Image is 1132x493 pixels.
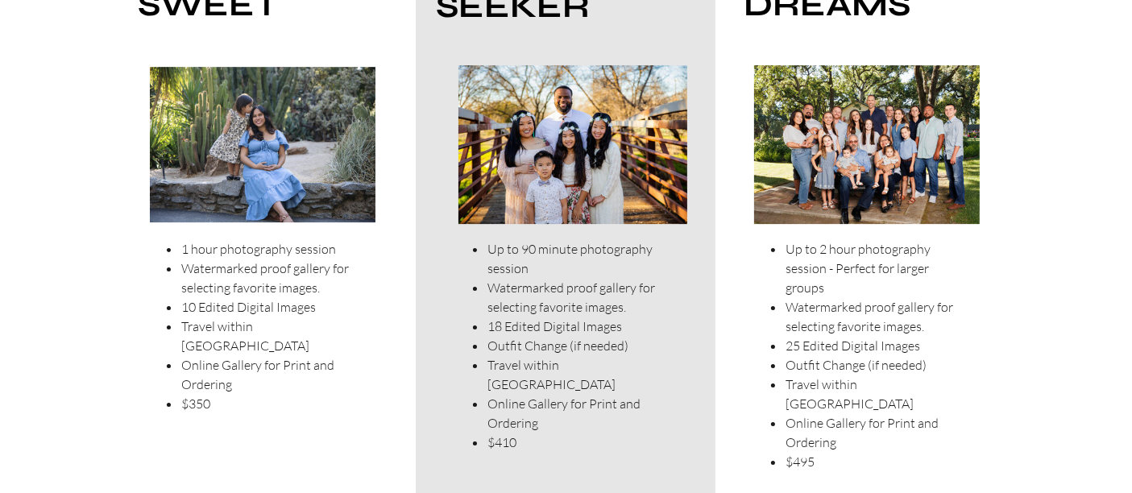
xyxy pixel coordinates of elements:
li: Outfit Change (if needed) [487,336,689,355]
li: Up to 90 minute photography session [487,239,689,278]
li: Outfit Change (if needed) [785,355,968,375]
li: Travel within [GEOGRAPHIC_DATA] [785,375,968,413]
li: Watermarked proof gallery for selecting favorite images. [487,278,689,317]
li: Travel within [GEOGRAPHIC_DATA] [487,355,689,394]
li: $410 [487,433,689,452]
li: Online Gallery for Print and Ordering [487,394,689,433]
li: 25 Edited Digital Images [785,336,968,355]
li: 18 Edited Digital Images [487,317,689,336]
li: 10 Edited Digital Images [180,297,383,317]
li: Online Gallery for Print and Ordering [180,355,383,394]
li: Online Gallery for Print and Ordering [785,413,968,452]
li: Up to 2 hour photography session - Perfect for larger groups [785,239,968,297]
li: $350 [180,394,383,413]
li: Watermarked proof gallery for selecting favorite images. [180,259,383,297]
li: Watermarked proof gallery for selecting favorite images. [785,297,968,336]
li: Travel within [GEOGRAPHIC_DATA] [180,317,383,355]
li: $495 [785,452,968,471]
li: 1 hour photography session [180,239,383,259]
